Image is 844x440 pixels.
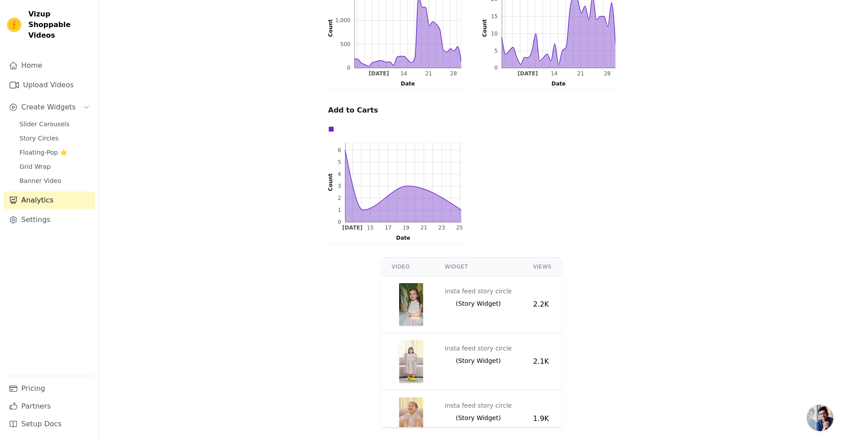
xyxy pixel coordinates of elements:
[456,299,501,308] span: ( Story Widget )
[4,98,95,116] button: Create Widgets
[385,225,391,231] text: 17
[14,132,95,144] a: Story Circles
[456,225,463,231] text: 25
[14,118,95,130] a: Slider Carousels
[19,148,67,157] span: Floating-Pop ⭐
[445,340,512,356] div: insta feed story circle
[456,356,501,365] span: ( Story Widget )
[369,71,389,77] g: Sun Sep 07 2025 00:00:00 GMT+0500 (Pakistan Standard Time)
[445,397,512,413] div: insta feed story circle
[338,219,341,225] text: 0
[342,225,362,231] text: [DATE]
[367,225,373,231] text: 15
[482,19,488,37] text: Count
[450,71,457,77] g: Sun Sep 28 2025 00:00:00 GMT+0500 (Pakistan Standard Time)
[327,19,334,37] text: Count
[354,68,461,77] g: bottom ticks
[338,207,341,213] text: 1
[4,57,95,74] a: Home
[338,159,341,165] text: 5
[19,162,51,171] span: Grid Wrap
[434,258,522,276] th: Widget
[342,222,463,231] g: bottom ticks
[517,71,538,77] g: Sun Sep 07 2025 00:00:00 GMT+0500 (Pakistan Standard Time)
[19,120,70,128] span: Slider Carousels
[396,235,410,241] text: Date
[456,413,501,422] span: ( Story Widget )
[338,171,341,177] text: 4
[402,225,409,231] text: 19
[420,225,427,231] text: 21
[491,31,498,37] text: 10
[4,415,95,433] a: Setup Docs
[491,13,498,19] text: 15
[328,105,461,116] p: Add to Carts
[533,413,552,424] div: 1.9K
[14,175,95,187] a: Banner Video
[522,258,562,276] th: Views
[533,356,552,367] div: 2.1K
[327,173,334,191] text: Count
[7,18,21,32] img: Vizup
[28,9,92,41] span: Vizup Shoppable Videos
[326,124,459,134] div: Data groups
[381,258,434,276] th: Video
[400,71,407,77] g: Sun Sep 14 2025 00:00:00 GMT+0500 (Pakistan Standard Time)
[19,134,58,143] span: Story Circles
[367,225,373,231] g: Mon Sep 15 2025 00:00:00 GMT+0500 (Pakistan Standard Time)
[369,71,389,77] text: [DATE]
[338,143,345,226] g: left ticks
[450,71,457,77] text: 28
[551,71,557,77] text: 14
[438,225,445,231] text: 23
[347,65,350,71] text: 0
[14,146,95,159] a: Floating-Pop ⭐
[603,71,610,77] text: 28
[517,71,538,77] text: [DATE]
[533,299,552,310] div: 2.2K
[335,17,350,23] text: 1,000
[551,71,557,77] g: Sun Sep 14 2025 00:00:00 GMT+0500 (Pakistan Standard Time)
[438,225,445,231] g: Tue Sep 23 2025 00:00:00 GMT+0500 (Pakistan Standard Time)
[402,225,409,231] g: Fri Sep 19 2025 00:00:00 GMT+0500 (Pakistan Standard Time)
[420,225,427,231] g: Sun Sep 21 2025 00:00:00 GMT+0500 (Pakistan Standard Time)
[494,65,498,71] text: 0
[400,71,407,77] text: 14
[338,195,341,201] text: 2
[340,41,350,47] text: 500
[19,176,61,185] span: Banner Video
[4,211,95,229] a: Settings
[4,380,95,397] a: Pricing
[445,283,512,299] div: insta feed story circle
[425,71,432,77] text: 21
[577,71,584,77] text: 21
[338,147,341,153] text: 6
[494,48,498,54] text: 5
[551,81,565,87] text: Date
[4,397,95,415] a: Partners
[399,340,424,383] img: video
[399,283,424,326] img: video
[4,76,95,94] a: Upload Videos
[456,225,463,231] g: Thu Sep 25 2025 00:00:00 GMT+0500 (Pakistan Standard Time)
[4,191,95,209] a: Analytics
[425,71,432,77] g: Sun Sep 21 2025 00:00:00 GMT+0500 (Pakistan Standard Time)
[401,81,415,87] text: Date
[577,71,584,77] g: Sun Sep 21 2025 00:00:00 GMT+0500 (Pakistan Standard Time)
[603,71,610,77] g: Sun Sep 28 2025 00:00:00 GMT+0500 (Pakistan Standard Time)
[21,102,76,113] span: Create Widgets
[342,225,362,231] g: Sat Sep 13 2025 00:00:00 GMT+0500 (Pakistan Standard Time)
[335,17,350,23] g: 1000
